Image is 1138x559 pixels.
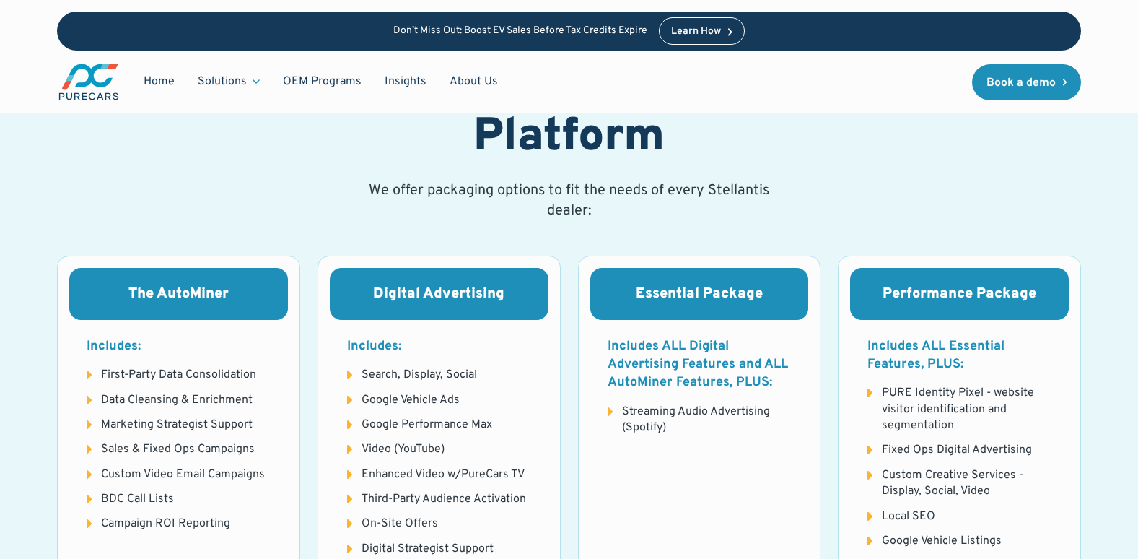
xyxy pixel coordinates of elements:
[867,467,1051,500] li: Custom Creative Services - Display, Social, Video
[608,404,792,436] li: Streaming Audio Advertising (Spotify)
[350,181,789,221] p: We offer packaging options to fit the needs of every Stellantis dealer:
[347,541,531,557] li: Digital Strategist Support
[347,441,531,457] li: Video (YouTube)
[608,285,792,303] h3: Essential Package
[87,417,271,433] li: Marketing Strategist Support
[198,74,247,90] div: Solutions
[438,68,509,95] a: About Us
[867,533,1051,549] li: Google Vehicle Listings
[373,68,438,95] a: Insights
[347,338,401,355] strong: Includes:
[347,491,531,507] li: Third-Party Audience Activation
[867,285,1051,303] h3: Performance Package
[867,338,1004,373] strong: Includes ALL Essential Features, PLUS:
[347,367,531,383] li: Search, Display, Social
[87,367,271,383] li: First-Party Data Consolidation
[867,508,1051,524] li: Local SEO
[867,385,1051,433] li: PURE Identity Pixel - website visitor identification and segmentation
[347,467,531,482] li: Enhanced Video w/PureCars TV
[87,491,271,507] li: BDC Call Lists
[393,25,647,38] p: Don’t Miss Out: Boost EV Sales Before Tax Credits Expire
[57,62,121,102] a: main
[659,17,745,45] a: Learn How
[347,516,531,532] li: On-Site Offers
[87,441,271,457] li: Sales & Fixed Ops Campaigns
[57,62,121,102] img: purecars logo
[671,27,721,37] div: Learn How
[87,516,271,532] li: Campaign ROI Reporting
[347,285,531,303] h3: Digital Advertising
[132,68,186,95] a: Home
[271,68,373,95] a: OEM Programs
[87,338,141,355] strong: Includes:
[608,338,788,391] strong: Includes ALL Digital Advertising Features and ALL AutoMiner Features, PLUS:
[186,68,271,95] div: Solutions
[87,467,271,482] li: Custom Video Email Campaigns
[87,392,271,408] li: Data Cleansing & Enrichment
[972,64,1082,100] a: Book a demo
[347,417,531,433] li: Google Performance Max
[867,442,1051,458] li: Fixed Ops Digital Advertising
[57,55,1081,166] h2: PureCars Customer Data & Marketing Platform
[87,285,271,303] h3: The AutoMiner
[986,77,1056,89] div: Book a demo
[347,392,531,408] li: Google Vehicle Ads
